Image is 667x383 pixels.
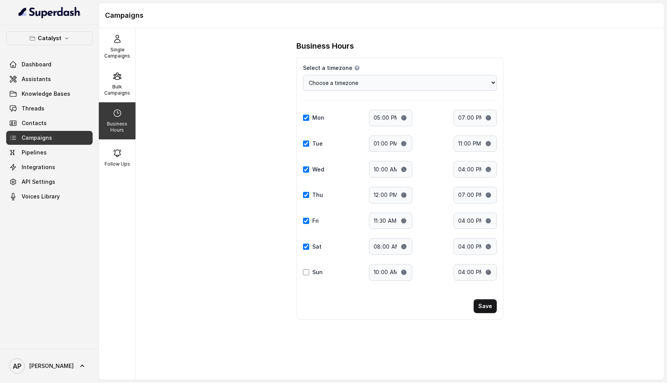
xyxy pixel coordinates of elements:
[312,166,324,173] label: Wed
[312,114,324,122] label: Mon
[296,41,354,51] h3: Business Hours
[22,163,55,171] span: Integrations
[6,31,93,45] button: Catalyst
[6,190,93,203] a: Voices Library
[6,355,93,377] a: [PERSON_NAME]
[22,178,55,186] span: API Settings
[102,84,132,96] p: Bulk Campaigns
[6,102,93,115] a: Threads
[6,87,93,101] a: Knowledge Bases
[6,160,93,174] a: Integrations
[312,268,323,276] label: Sun
[22,193,60,200] span: Voices Library
[22,134,52,142] span: Campaigns
[22,75,51,83] span: Assistants
[6,175,93,189] a: API Settings
[312,217,319,225] label: Fri
[29,362,74,370] span: [PERSON_NAME]
[312,140,323,147] label: Tue
[102,47,132,59] p: Single Campaigns
[474,299,497,313] button: Save
[312,243,322,251] label: Sat
[102,121,132,133] p: Business Hours
[303,64,352,72] span: Select a timezone
[6,58,93,71] a: Dashboard
[19,6,81,19] img: light.svg
[6,131,93,145] a: Campaigns
[312,191,323,199] label: Thu
[354,65,360,71] button: Select a timezone
[22,105,44,112] span: Threads
[22,149,47,156] span: Pipelines
[6,146,93,159] a: Pipelines
[6,72,93,86] a: Assistants
[22,119,47,127] span: Contacts
[38,34,61,43] p: Catalyst
[22,90,70,98] span: Knowledge Bases
[13,362,22,370] text: AP
[105,161,130,167] p: Follow Ups
[105,9,658,22] h1: Campaigns
[22,61,51,68] span: Dashboard
[6,116,93,130] a: Contacts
